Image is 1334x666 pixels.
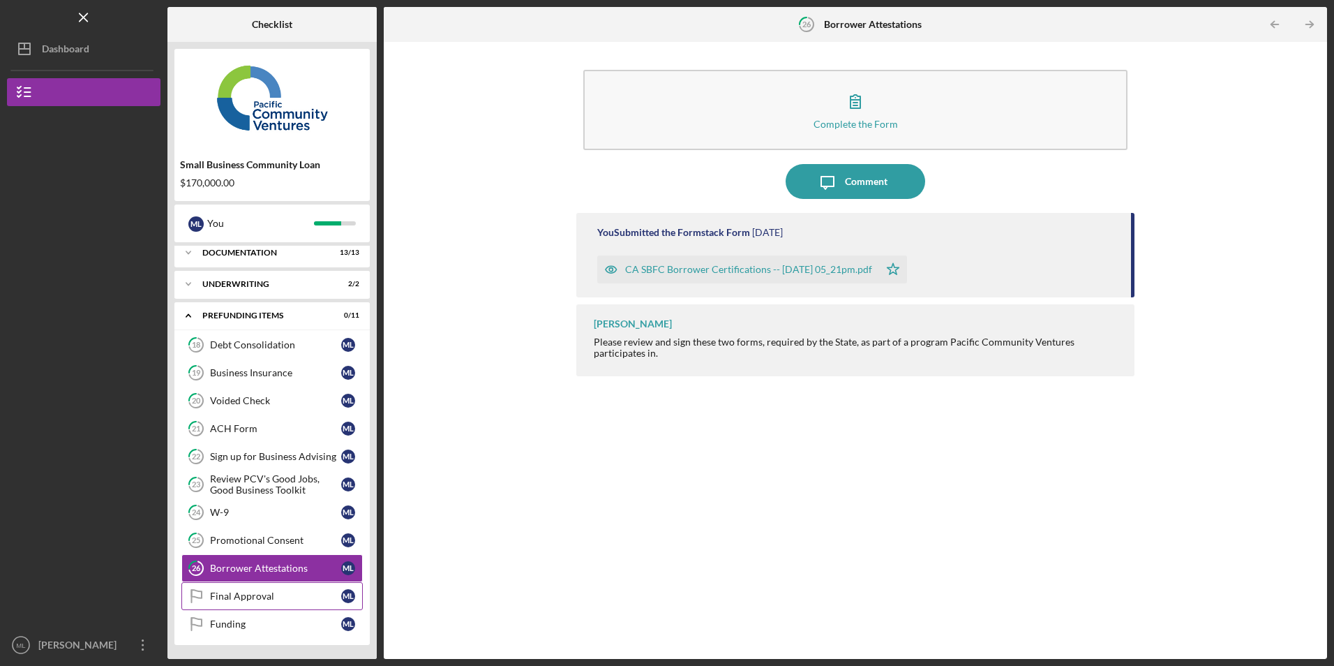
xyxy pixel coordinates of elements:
div: Final Approval [210,591,341,602]
a: 25Promotional ConsentML [181,526,363,554]
tspan: 22 [192,452,200,461]
div: M L [341,366,355,380]
div: [PERSON_NAME] [35,631,126,663]
div: Business Insurance [210,367,341,378]
a: 20Voided CheckML [181,387,363,415]
div: M L [341,533,355,547]
div: Review PCV's Good Jobs, Good Business Toolkit [210,473,341,496]
div: Promotional Consent [210,535,341,546]
a: 21ACH FormML [181,415,363,443]
tspan: 19 [192,369,201,378]
div: M L [341,505,355,519]
tspan: 18 [192,341,200,350]
button: Complete the Form [583,70,1127,150]
div: Comment [845,164,887,199]
div: M L [341,561,355,575]
a: Final ApprovalML [181,582,363,610]
tspan: 26 [192,564,201,573]
button: Comment [786,164,925,199]
button: ML[PERSON_NAME] [7,631,160,659]
a: 22Sign up for Business AdvisingML [181,443,363,471]
div: M L [341,338,355,352]
a: 24W-9ML [181,498,363,526]
div: 2 / 2 [334,280,359,288]
tspan: 20 [192,397,201,406]
a: 26Borrower AttestationsML [181,554,363,582]
div: M L [341,394,355,408]
div: 13 / 13 [334,249,359,257]
tspan: 21 [192,424,200,434]
div: Prefunding Items [202,311,324,320]
div: M L [341,450,355,464]
div: Complete the Form [814,119,898,129]
b: Checklist [252,19,292,30]
a: 23Review PCV's Good Jobs, Good Business ToolkitML [181,471,363,498]
div: M L [341,589,355,603]
div: Sign up for Business Advising [210,451,341,462]
img: Product logo [174,56,370,140]
div: M L [341,617,355,631]
button: Dashboard [7,35,160,63]
div: ACH Form [210,423,341,434]
div: Small Business Community Loan [180,159,364,170]
a: FundingML [181,610,363,638]
div: You Submitted the Formstack Form [597,227,750,238]
div: You [207,212,314,235]
div: Underwriting [202,280,324,288]
b: Borrower Attestations [824,19,922,30]
tspan: 25 [192,536,200,545]
div: W-9 [210,507,341,518]
div: Voided Check [210,395,341,406]
div: Borrower Attestations [210,563,341,574]
div: [PERSON_NAME] [594,318,672,330]
div: M L [188,216,204,232]
text: ML [16,642,26,649]
div: Dashboard [42,35,89,66]
div: M L [341,478,355,491]
div: M L [341,422,355,436]
tspan: 24 [192,508,201,517]
tspan: 23 [192,480,200,489]
div: Debt Consolidation [210,339,341,350]
div: 0 / 11 [334,311,359,320]
button: CA SBFC Borrower Certifications -- [DATE] 05_21pm.pdf [597,256,907,283]
tspan: 26 [802,20,811,29]
div: $170,000.00 [180,177,364,188]
a: 19Business InsuranceML [181,359,363,387]
time: 2025-09-18 21:21 [752,227,783,238]
div: Documentation [202,249,324,257]
div: Please review and sign these two forms, required by the State, as part of a program Pacific Commu... [594,336,1120,359]
div: CA SBFC Borrower Certifications -- [DATE] 05_21pm.pdf [625,264,872,275]
a: 18Debt ConsolidationML [181,331,363,359]
div: Funding [210,619,341,630]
